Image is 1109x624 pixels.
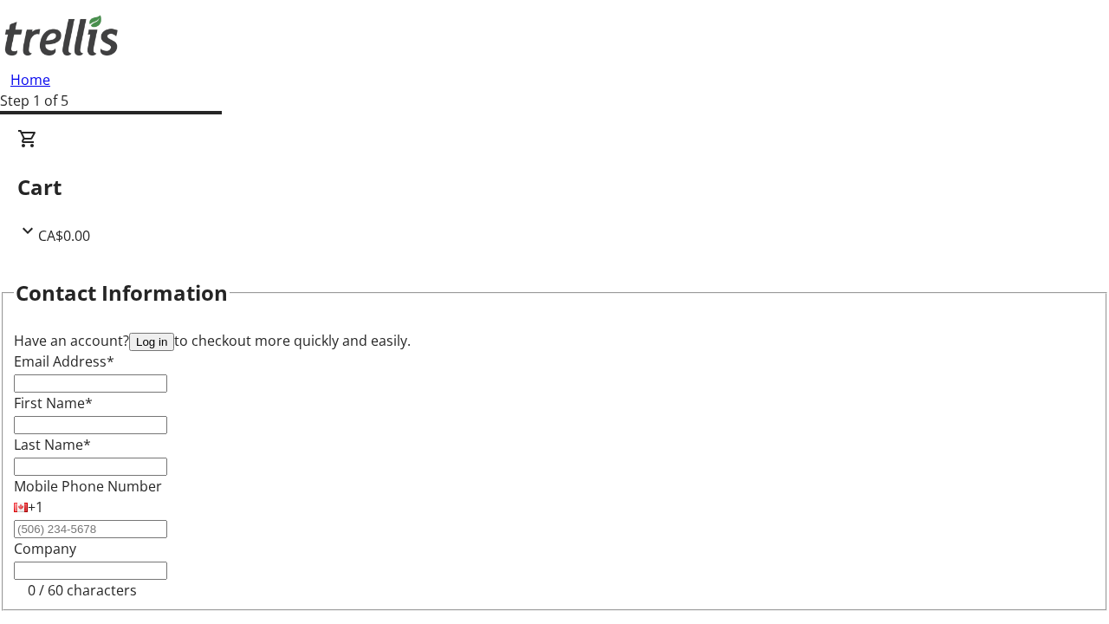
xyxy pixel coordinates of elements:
span: CA$0.00 [38,226,90,245]
label: Email Address* [14,352,114,371]
div: Have an account? to checkout more quickly and easily. [14,330,1095,351]
h2: Contact Information [16,277,228,309]
h2: Cart [17,172,1092,203]
label: Company [14,539,76,558]
label: Mobile Phone Number [14,477,162,496]
div: CartCA$0.00 [17,128,1092,246]
tr-character-limit: 0 / 60 characters [28,581,137,600]
input: (506) 234-5678 [14,520,167,538]
label: First Name* [14,393,93,413]
button: Log in [129,333,174,351]
label: Last Name* [14,435,91,454]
